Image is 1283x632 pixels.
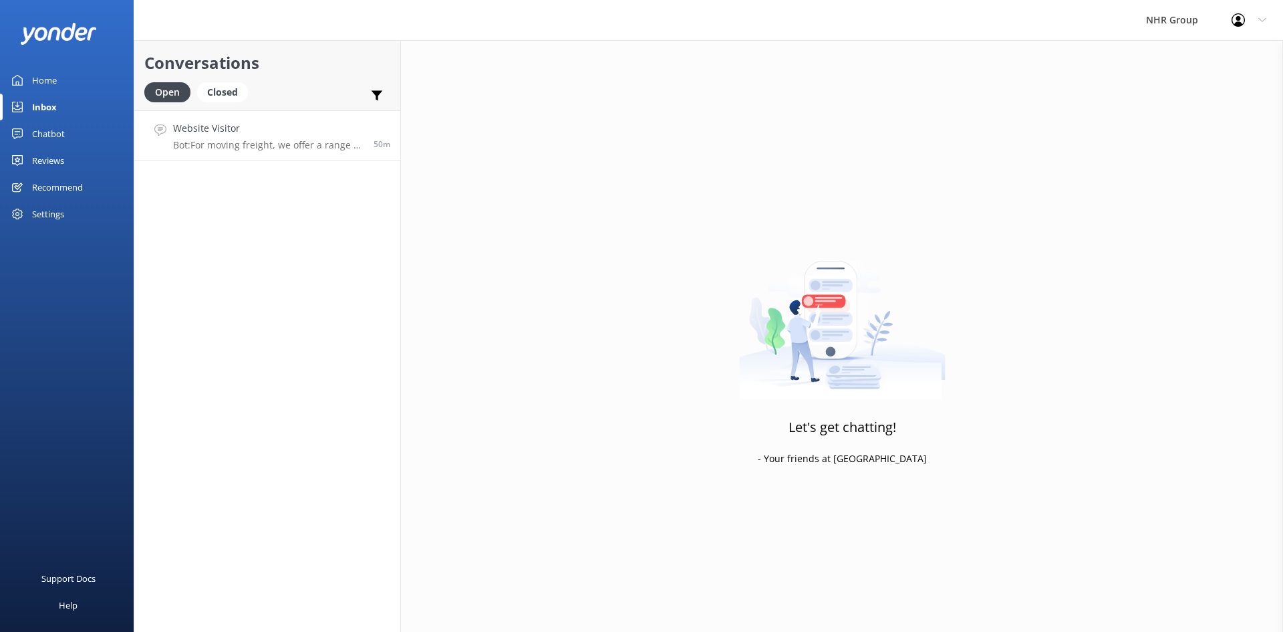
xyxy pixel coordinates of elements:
[32,94,57,120] div: Inbox
[41,565,96,592] div: Support Docs
[32,120,65,147] div: Chatbot
[197,82,248,102] div: Closed
[789,417,896,438] h3: Let's get chatting!
[197,84,255,99] a: Closed
[134,110,400,161] a: Website VisitorBot:For moving freight, we offer a range of cargo vans including a 7m³ standard va...
[144,82,190,102] div: Open
[32,67,57,94] div: Home
[144,84,197,99] a: Open
[20,23,97,45] img: yonder-white-logo.png
[32,201,64,227] div: Settings
[32,147,64,174] div: Reviews
[173,121,364,136] h4: Website Visitor
[173,139,364,151] p: Bot: For moving freight, we offer a range of cargo vans including a 7m³ standard van, 9m³ high-to...
[59,592,78,619] div: Help
[739,233,946,400] img: artwork of a man stealing a conversation from at giant smartphone
[374,138,390,150] span: Sep 02 2025 02:27pm (UTC +12:00) Pacific/Auckland
[32,174,83,201] div: Recommend
[758,451,927,466] p: - Your friends at [GEOGRAPHIC_DATA]
[144,50,390,76] h2: Conversations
